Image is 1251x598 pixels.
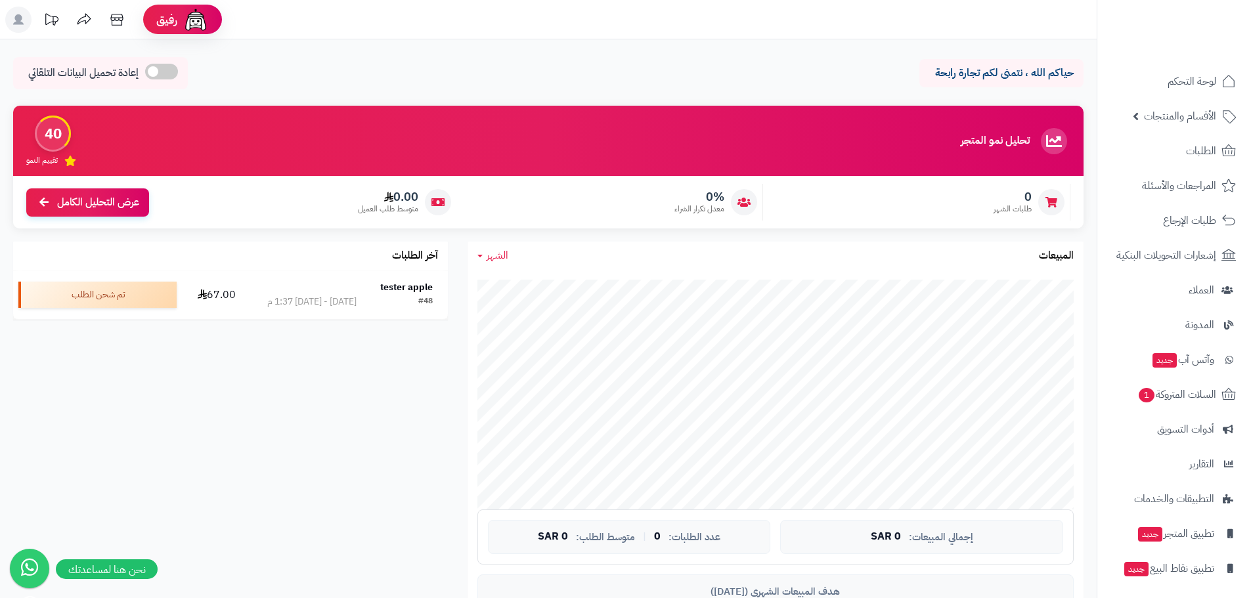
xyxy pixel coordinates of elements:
[477,248,508,263] a: الشهر
[1105,553,1243,584] a: تطبيق نقاط البيعجديد
[57,195,139,210] span: عرض التحليل الكامل
[994,203,1032,215] span: طلبات الشهر
[669,532,720,543] span: عدد الطلبات:
[538,531,568,543] span: 0 SAR
[654,531,661,543] span: 0
[1105,240,1243,271] a: إشعارات التحويلات البنكية
[1142,177,1216,195] span: المراجعات والأسئلة
[156,12,177,28] span: رفيق
[1162,33,1239,60] img: logo-2.png
[674,190,724,204] span: 0%
[380,280,433,294] strong: tester apple
[576,532,635,543] span: متوسط الطلب:
[1105,170,1243,202] a: المراجعات والأسئلة
[358,203,418,215] span: متوسط طلب العميل
[674,203,724,215] span: معدل تكرار الشراء
[1039,250,1074,262] h3: المبيعات
[929,66,1074,81] p: حياكم الله ، نتمنى لكم تجارة رابحة
[1137,524,1214,543] span: تطبيق المتجر
[183,7,209,33] img: ai-face.png
[1105,309,1243,341] a: المدونة
[1105,274,1243,306] a: العملاء
[1105,518,1243,549] a: تطبيق المتجرجديد
[1116,246,1216,265] span: إشعارات التحويلات البنكية
[1157,420,1214,438] span: أدوات التسويق
[1144,107,1216,125] span: الأقسام والمنتجات
[1105,344,1243,375] a: وآتس آبجديد
[1105,379,1243,410] a: السلات المتروكة1
[1137,385,1216,404] span: السلات المتروكة
[1105,483,1243,515] a: التطبيقات والخدمات
[35,7,68,36] a: تحديثات المنصة
[994,190,1032,204] span: 0
[418,295,433,309] div: #48
[1189,455,1214,473] span: التقارير
[961,135,1030,147] h3: تحليل نمو المتجر
[1163,211,1216,230] span: طلبات الإرجاع
[1189,281,1214,299] span: العملاء
[643,532,646,542] span: |
[1105,205,1243,236] a: طلبات الإرجاع
[1124,562,1149,576] span: جديد
[1185,316,1214,334] span: المدونة
[26,188,149,217] a: عرض التحليل الكامل
[871,531,901,543] span: 0 SAR
[487,247,508,263] span: الشهر
[1105,414,1243,445] a: أدوات التسويق
[1105,448,1243,480] a: التقارير
[1186,142,1216,160] span: الطلبات
[1123,559,1214,578] span: تطبيق نقاط البيع
[1105,135,1243,167] a: الطلبات
[26,155,58,166] span: تقييم النمو
[1134,490,1214,508] span: التطبيقات والخدمات
[28,66,139,81] span: إعادة تحميل البيانات التلقائي
[267,295,357,309] div: [DATE] - [DATE] 1:37 م
[909,532,973,543] span: إجمالي المبيعات:
[1139,388,1154,402] span: 1
[1138,527,1162,542] span: جديد
[358,190,418,204] span: 0.00
[1105,66,1243,97] a: لوحة التحكم
[18,282,177,308] div: تم شحن الطلب
[1168,72,1216,91] span: لوحة التحكم
[182,270,253,319] td: 67.00
[392,250,438,262] h3: آخر الطلبات
[1152,353,1177,368] span: جديد
[1151,351,1214,369] span: وآتس آب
